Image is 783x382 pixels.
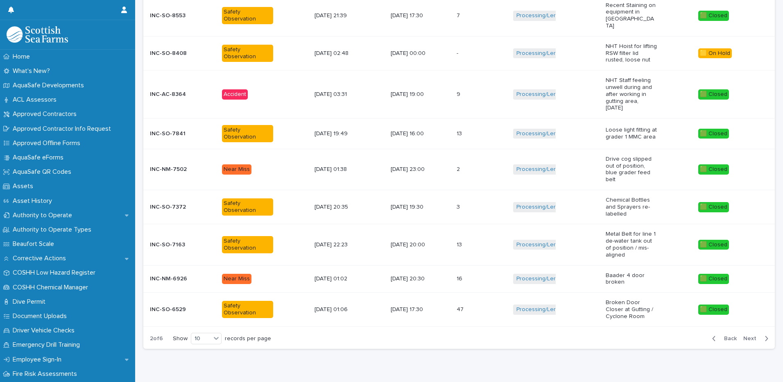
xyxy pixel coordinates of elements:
a: Processing/Lerwick Factory (Gremista) [516,275,616,282]
p: [DATE] 19:30 [391,204,442,211]
div: 🟩 Closed [698,274,729,284]
a: Processing/Lerwick Factory (Gremista) [516,12,616,19]
tr: INC-SO-7163INC-SO-7163 Safety Observation[DATE] 22:23[DATE] 20:001313 Processing/Lerwick Factory ... [143,224,775,265]
p: [DATE] 21:39 [315,12,366,19]
div: Accident [222,89,248,100]
p: INC-SO-8408 [150,48,188,57]
tr: INC-SO-7372INC-SO-7372 Safety Observation[DATE] 20:35[DATE] 19:3033 Processing/Lerwick Factory (G... [143,190,775,224]
span: Next [743,336,761,341]
p: Authority to Operate Types [9,226,98,234]
a: Processing/Lerwick Factory (Gremista) [516,130,616,137]
p: [DATE] 20:35 [315,204,366,211]
div: Safety Observation [222,198,273,216]
p: INC-SO-8553 [150,11,187,19]
p: Approved Offline Forms [9,139,87,147]
p: [DATE] 16:00 [391,130,442,137]
p: 13 [457,129,464,137]
p: [DATE] 19:00 [391,91,442,98]
tr: INC-SO-8408INC-SO-8408 Safety Observation[DATE] 02:48[DATE] 00:00-- Processing/Lerwick Factory (G... [143,36,775,70]
p: What's New? [9,67,57,75]
div: Safety Observation [222,125,273,142]
p: 3 [457,202,462,211]
div: Safety Observation [222,7,273,24]
p: AquaSafe eForms [9,154,70,161]
p: Metal Belt for line 1 de-water tank out of position / mis-aligned [606,231,657,258]
p: INC-AC-8364 [150,89,188,98]
p: Driver Vehicle Checks [9,327,81,334]
a: Processing/Lerwick Factory (Gremista) [516,91,616,98]
div: Near Miss [222,164,251,175]
div: 🟨 On Hold [698,48,732,59]
p: Recent Staining on equipment in [GEOGRAPHIC_DATA] [606,2,657,30]
p: records per page [225,335,271,342]
div: 🟩 Closed [698,129,729,139]
p: Employee Sign-In [9,356,68,364]
p: Corrective Actions [9,255,72,262]
p: Broken Door Closer at Gutting / Cyclone Room [606,299,657,320]
p: Drive cog slipped out of position, blue grader feed belt [606,156,657,183]
p: Loose light fitting at grader 1 MMC area [606,127,657,141]
p: Chemical Bottles and Sprayers re-labelled [606,197,657,217]
p: [DATE] 02:48 [315,50,366,57]
tr: INC-AC-8364INC-AC-8364 Accident[DATE] 03:31[DATE] 19:0099 Processing/Lerwick Factory (Gremista) N... [143,70,775,118]
tr: INC-NM-7502INC-NM-7502 Near Miss[DATE] 01:38[DATE] 23:0022 Processing/Lerwick Factory (Gremista) ... [143,149,775,190]
p: [DATE] 03:31 [315,91,366,98]
p: 2 of 6 [143,329,170,349]
p: [DATE] 01:02 [315,275,366,282]
a: Processing/Lerwick Factory (Gremista) [516,241,616,248]
p: Beaufort Scale [9,240,61,248]
p: [DATE] 22:23 [315,241,366,248]
p: [DATE] 01:06 [315,306,366,313]
p: 7 [457,11,462,19]
tr: INC-SO-6529INC-SO-6529 Safety Observation[DATE] 01:06[DATE] 17:304747 Processing/Lerwick Factory ... [143,293,775,327]
p: INC-SO-6529 [150,305,188,313]
p: [DATE] 00:00 [391,50,442,57]
p: 2 [457,164,462,173]
p: INC-SO-7841 [150,129,187,137]
tr: INC-SO-7841INC-SO-7841 Safety Observation[DATE] 19:49[DATE] 16:001313 Processing/Lerwick Factory ... [143,118,775,149]
span: Back [719,336,737,341]
div: 🟩 Closed [698,89,729,100]
p: 13 [457,240,464,248]
p: Home [9,53,36,61]
p: AquaSafe Developments [9,82,91,89]
p: Emergency Drill Training [9,341,86,349]
p: INC-NM-6926 [150,274,189,282]
div: Near Miss [222,274,251,284]
p: [DATE] 19:49 [315,130,366,137]
p: Approved Contractor Info Request [9,125,118,133]
p: NHT Staff feeling unwell during and after working in gutting area, [DATE] [606,77,657,111]
div: 🟩 Closed [698,305,729,315]
img: bPIBxiqnSb2ggTQWdOVV [7,26,68,43]
p: Show [173,335,188,342]
a: Processing/Lerwick Factory (Gremista) [516,166,616,173]
p: COSHH Low Hazard Register [9,269,102,277]
p: ACL Assessors [9,96,63,104]
p: AquaSafe QR Codes [9,168,78,176]
p: 16 [457,274,464,282]
div: 🟩 Closed [698,164,729,175]
p: Dive Permit [9,298,52,306]
p: Approved Contractors [9,110,83,118]
a: Processing/Lerwick Factory (Gremista) [516,204,616,211]
p: Document Uploads [9,312,73,320]
p: [DATE] 17:30 [391,306,442,313]
p: Asset History [9,197,59,205]
p: INC-SO-7163 [150,240,187,248]
a: Processing/Lerwick Factory (Gremista) [516,50,616,57]
button: Back [706,335,740,342]
div: 🟩 Closed [698,240,729,250]
tr: INC-NM-6926INC-NM-6926 Near Miss[DATE] 01:02[DATE] 20:301616 Processing/Lerwick Factory (Gremista... [143,265,775,293]
p: INC-SO-7372 [150,202,188,211]
p: 9 [457,89,462,98]
p: [DATE] 01:38 [315,166,366,173]
div: 10 [191,334,211,343]
p: INC-NM-7502 [150,164,188,173]
div: 🟩 Closed [698,11,729,21]
p: Authority to Operate [9,211,79,219]
div: Safety Observation [222,301,273,318]
div: Safety Observation [222,236,273,253]
p: [DATE] 17:30 [391,12,442,19]
p: - [457,48,460,57]
a: Processing/Lerwick Factory (Gremista) [516,306,616,313]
